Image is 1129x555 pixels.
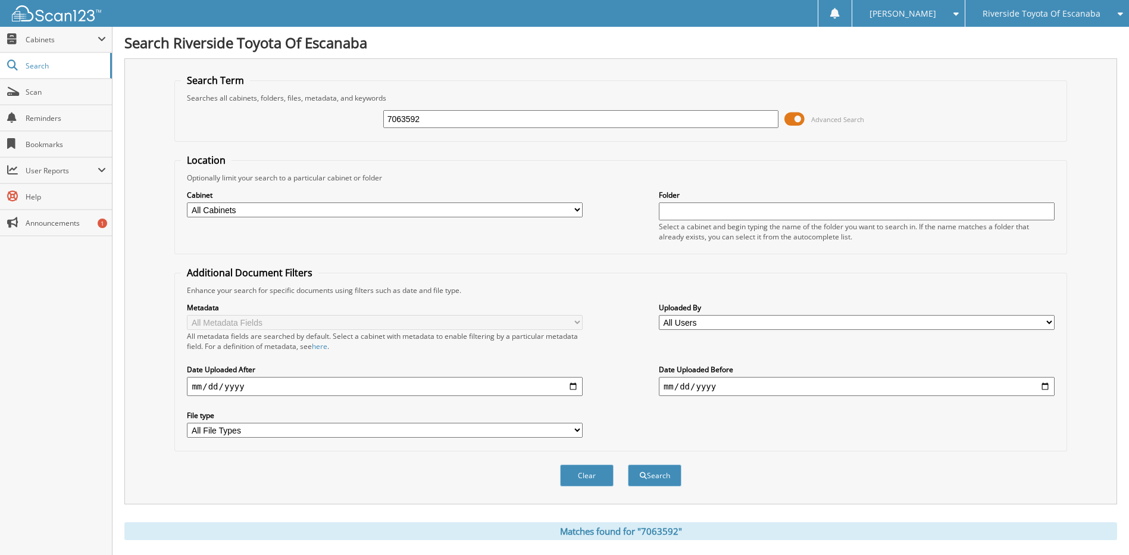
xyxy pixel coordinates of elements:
[181,154,232,167] legend: Location
[181,74,250,87] legend: Search Term
[187,364,583,375] label: Date Uploaded After
[181,93,1060,103] div: Searches all cabinets, folders, files, metadata, and keywords
[26,113,106,123] span: Reminders
[187,410,583,420] label: File type
[26,35,98,45] span: Cabinets
[26,139,106,149] span: Bookmarks
[659,190,1055,200] label: Folder
[312,341,327,351] a: here
[181,285,1060,295] div: Enhance your search for specific documents using filters such as date and file type.
[26,87,106,97] span: Scan
[187,331,583,351] div: All metadata fields are searched by default. Select a cabinet with metadata to enable filtering b...
[560,464,614,487] button: Clear
[124,33,1117,52] h1: Search Riverside Toyota Of Escanaba
[187,377,583,396] input: start
[181,266,318,279] legend: Additional Document Filters
[659,377,1055,396] input: end
[98,219,107,228] div: 1
[26,218,106,228] span: Announcements
[181,173,1060,183] div: Optionally limit your search to a particular cabinet or folder
[124,522,1117,540] div: Matches found for "7063592"
[659,303,1055,313] label: Uploaded By
[26,61,104,71] span: Search
[187,303,583,313] label: Metadata
[870,10,936,17] span: [PERSON_NAME]
[12,5,101,21] img: scan123-logo-white.svg
[659,222,1055,242] div: Select a cabinet and begin typing the name of the folder you want to search in. If the name match...
[983,10,1100,17] span: Riverside Toyota Of Escanaba
[811,115,864,124] span: Advanced Search
[659,364,1055,375] label: Date Uploaded Before
[26,166,98,176] span: User Reports
[628,464,681,487] button: Search
[26,192,106,202] span: Help
[187,190,583,200] label: Cabinet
